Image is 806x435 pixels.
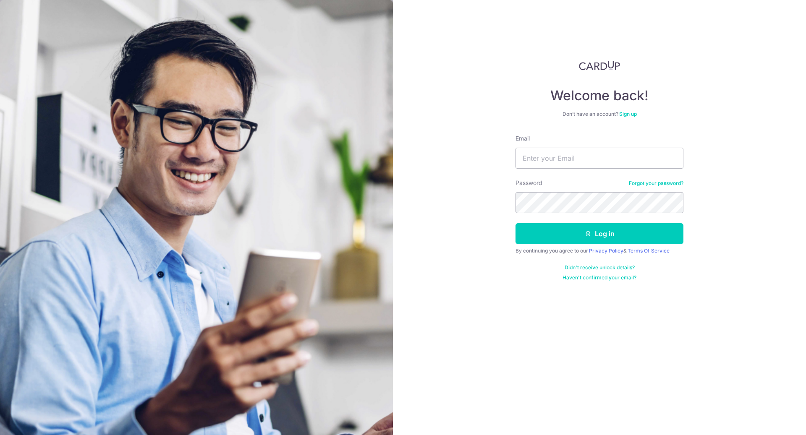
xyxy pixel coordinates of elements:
a: Haven't confirmed your email? [563,274,636,281]
input: Enter your Email [516,148,683,169]
a: Sign up [619,111,637,117]
div: By continuing you agree to our & [516,247,683,254]
label: Password [516,179,542,187]
h4: Welcome back! [516,87,683,104]
button: Log in [516,223,683,244]
img: CardUp Logo [579,60,620,70]
a: Didn't receive unlock details? [565,264,635,271]
a: Privacy Policy [589,247,623,254]
div: Don’t have an account? [516,111,683,117]
a: Terms Of Service [628,247,670,254]
a: Forgot your password? [629,180,683,187]
label: Email [516,134,530,143]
